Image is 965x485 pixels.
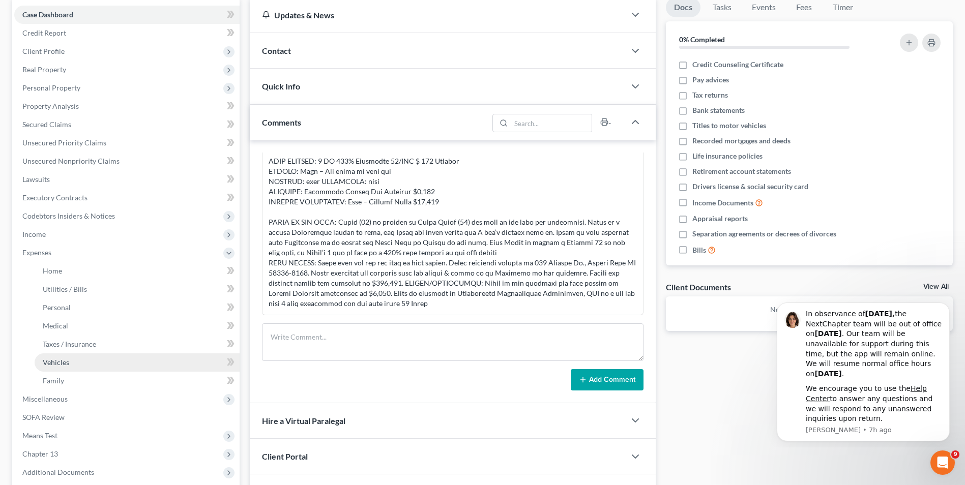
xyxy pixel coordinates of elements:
[22,175,50,184] span: Lawsuits
[22,413,65,421] span: SOFA Review
[35,317,240,335] a: Medical
[14,97,240,115] a: Property Analysis
[43,376,64,385] span: Family
[35,262,240,280] a: Home
[679,35,725,44] strong: 0% Completed
[22,230,46,238] span: Income
[14,152,240,170] a: Unsecured Nonpriority Claims
[262,451,308,461] span: Client Portal
[22,65,66,74] span: Real Property
[22,431,57,440] span: Means Test
[666,282,731,292] div: Client Documents
[14,6,240,24] a: Case Dashboard
[692,59,783,70] span: Credit Counseling Certificate
[22,120,71,129] span: Secured Claims
[14,115,240,134] a: Secured Claims
[22,211,115,220] span: Codebtors Insiders & Notices
[692,151,763,161] span: Life insurance policies
[269,136,637,309] div: 74-LO- Ipsum Dolors Ametc ADIP ELITSED: 9 DO 433% Eiusmodte 52/INC $ 172 Utlabor ETDOLO: Magn – A...
[923,283,949,290] a: View All
[14,24,240,42] a: Credit Report
[951,450,959,459] span: 9
[262,117,301,127] span: Comments
[692,136,791,146] span: Recorded mortgages and deeds
[930,450,955,475] iframe: Intercom live chat
[43,358,69,367] span: Vehicles
[22,157,120,165] span: Unsecured Nonpriority Claims
[692,181,808,192] span: Drivers license & social security card
[692,75,729,85] span: Pay advices
[571,369,644,390] button: Add Comment
[35,280,240,298] a: Utilities / Bills
[14,170,240,189] a: Lawsuits
[262,10,613,20] div: Updates & News
[14,134,240,152] a: Unsecured Priority Claims
[43,340,96,348] span: Taxes / Insurance
[22,83,80,92] span: Personal Property
[43,303,71,312] span: Personal
[22,10,73,19] span: Case Dashboard
[674,305,945,315] p: No client documents yet.
[22,449,58,458] span: Chapter 13
[22,395,68,403] span: Miscellaneous
[43,321,68,330] span: Medical
[43,285,87,293] span: Utilities / Bills
[692,214,748,224] span: Appraisal reports
[692,245,706,255] span: Bills
[35,298,240,317] a: Personal
[22,28,66,37] span: Credit Report
[22,248,51,257] span: Expenses
[35,372,240,390] a: Family
[762,293,965,447] iframe: Intercom notifications message
[22,193,87,202] span: Executory Contracts
[22,102,79,110] span: Property Analysis
[22,468,94,476] span: Additional Documents
[692,105,745,115] span: Bank statements
[692,198,753,208] span: Income Documents
[14,408,240,427] a: SOFA Review
[692,120,766,131] span: Titles to motor vehicles
[43,266,62,275] span: Home
[692,229,836,239] span: Separation agreements or decrees of divorces
[692,90,728,100] span: Tax returns
[22,138,106,147] span: Unsecured Priority Claims
[262,81,300,91] span: Quick Info
[22,47,65,55] span: Client Profile
[14,189,240,207] a: Executory Contracts
[35,335,240,353] a: Taxes / Insurance
[692,166,791,176] span: Retirement account statements
[35,353,240,372] a: Vehicles
[511,114,592,132] input: Search...
[262,46,291,55] span: Contact
[262,416,345,426] span: Hire a Virtual Paralegal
